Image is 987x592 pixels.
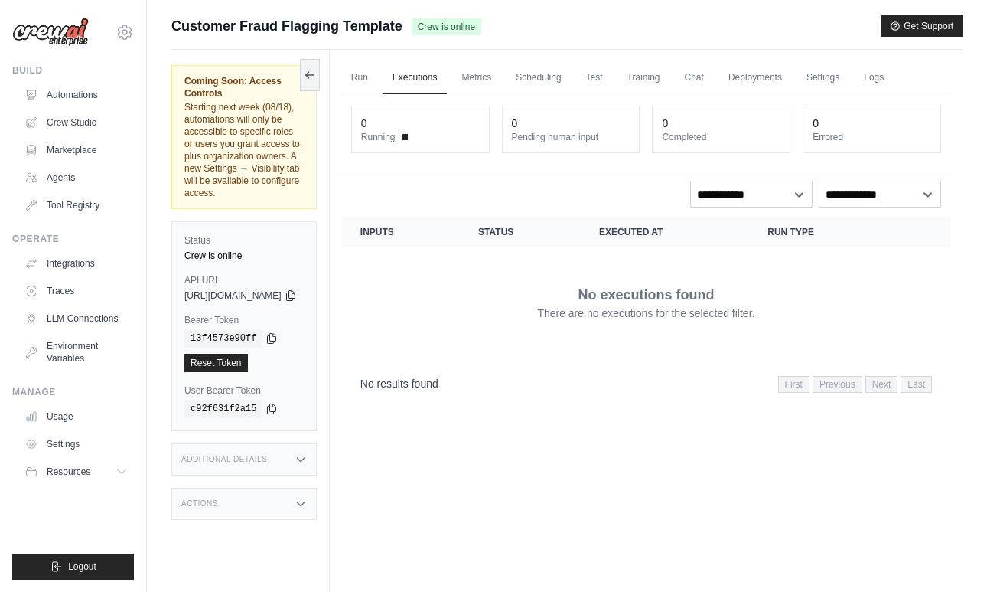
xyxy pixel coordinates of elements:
a: Traces [18,279,134,303]
img: Logo [12,18,89,47]
a: Marketplace [18,138,134,162]
a: Usage [18,404,134,429]
span: Customer Fraud Flagging Template [171,15,402,37]
th: Status [460,217,581,247]
a: Tool Registry [18,193,134,218]
div: 0 [813,116,819,131]
nav: Pagination [342,364,950,403]
a: Crew Studio [18,110,134,135]
span: [URL][DOMAIN_NAME] [184,289,282,302]
code: 13f4573e90ff [184,329,262,348]
p: There are no executions for the selected filter. [537,306,754,321]
a: Agents [18,165,134,190]
a: Settings [18,432,134,456]
label: User Bearer Token [184,384,304,397]
div: Crew is online [184,250,304,262]
a: Scheduling [507,62,570,94]
div: Manage [12,386,134,398]
a: Executions [383,62,447,94]
section: Crew executions table [342,217,950,403]
a: Metrics [453,62,501,94]
a: Integrations [18,251,134,276]
a: Run [342,62,377,94]
code: c92f631f2a15 [184,400,262,418]
p: No executions found [578,284,714,306]
div: 0 [361,116,367,131]
span: Crew is online [412,18,481,35]
a: Logs [855,62,893,94]
th: Executed at [581,217,749,247]
span: Last [901,376,932,393]
a: Test [577,62,612,94]
a: Environment Variables [18,334,134,371]
button: Resources [18,460,134,484]
a: Automations [18,83,134,107]
a: Deployments [719,62,791,94]
a: Reset Token [184,354,248,372]
span: Coming Soon: Access Controls [184,75,304,100]
a: Settings [797,62,849,94]
div: Build [12,64,134,77]
h3: Actions [181,499,218,509]
span: Logout [68,561,96,573]
p: No results found [360,376,438,391]
div: Operate [12,233,134,245]
h3: Additional Details [181,455,267,464]
label: API URL [184,274,304,286]
label: Status [184,234,304,247]
dt: Errored [813,131,931,143]
button: Logout [12,554,134,580]
dt: Completed [662,131,780,143]
button: Get Support [881,15,963,37]
span: First [778,376,809,393]
span: Starting next week (08/18), automations will only be accessible to specific roles or users you gr... [184,102,302,198]
th: Run Type [749,217,888,247]
a: LLM Connections [18,306,134,331]
nav: Pagination [778,376,932,393]
a: Training [618,62,669,94]
th: Inputs [342,217,460,247]
span: Previous [813,376,862,393]
a: Chat [676,62,713,94]
dt: Pending human input [512,131,630,143]
span: Next [865,376,898,393]
div: 0 [662,116,668,131]
div: 0 [512,116,518,131]
span: Resources [47,466,90,478]
label: Bearer Token [184,314,304,326]
span: Running [361,131,396,143]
